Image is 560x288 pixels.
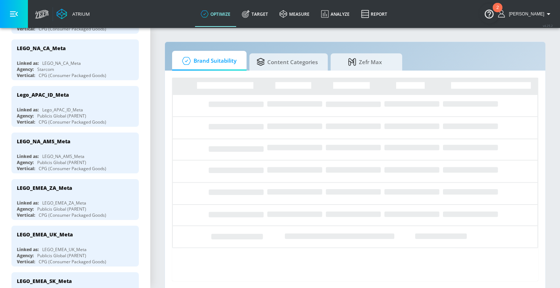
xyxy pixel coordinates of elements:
[17,119,35,125] div: Vertical:
[37,159,86,165] div: Publicis Global (PARENT)
[274,1,315,27] a: measure
[37,66,54,72] div: Starcom
[17,278,72,284] div: LEGO_EMEA_SK_Meta
[17,159,34,165] div: Agency:
[17,45,66,52] div: LEGO_NA_CA_Meta
[179,52,237,69] span: Brand Suitability
[11,133,139,173] div: LEGO_NA_AMS_MetaLinked as:LEGO_NA_AMS_MetaAgency:Publicis Global (PARENT)Vertical:CPG (Consumer P...
[17,253,34,259] div: Agency:
[42,107,83,113] div: Lego_APAC_ID_Meta
[543,24,553,28] span: v 4.25.2
[17,231,73,238] div: LEGO_EMEA_UK_Meta
[195,1,236,27] a: optimize
[42,200,86,206] div: LEGO_EMEA_ZA_Meta
[37,113,86,119] div: Publicis Global (PARENT)
[17,91,69,98] div: Lego_APAC_ID_Meta
[17,184,72,191] div: LEGO_EMEA_ZA_Meta
[17,246,39,253] div: Linked as:
[498,10,553,18] button: [PERSON_NAME]
[17,206,34,212] div: Agency:
[11,86,139,127] div: Lego_APAC_ID_MetaLinked as:Lego_APAC_ID_MetaAgency:Publicis Global (PARENT)Vertical:CPG (Consumer...
[17,200,39,206] div: Linked as:
[11,226,139,267] div: LEGO_EMEA_UK_MetaLinked as:LEGO_EMEA_UK_MetaAgency:Publicis Global (PARENT)Vertical:CPG (Consumer...
[506,11,544,16] span: login as: jen.breen@zefr.com
[57,9,90,19] a: Atrium
[39,212,106,218] div: CPG (Consumer Packaged Goods)
[496,8,499,17] div: 2
[11,39,139,80] div: LEGO_NA_CA_MetaLinked as:LEGO_NA_CA_MetaAgency:StarcomVertical:CPG (Consumer Packaged Goods)
[11,179,139,220] div: LEGO_EMEA_ZA_MetaLinked as:LEGO_EMEA_ZA_MetaAgency:Publicis Global (PARENT)Vertical:CPG (Consumer...
[39,119,106,125] div: CPG (Consumer Packaged Goods)
[17,60,39,66] div: Linked as:
[17,212,35,218] div: Vertical:
[39,165,106,172] div: CPG (Consumer Packaged Goods)
[42,246,87,253] div: LEGO_EMEA_UK_Meta
[17,66,34,72] div: Agency:
[479,4,499,24] button: Open Resource Center, 2 new notifications
[39,72,106,78] div: CPG (Consumer Packaged Goods)
[17,259,35,265] div: Vertical:
[17,113,34,119] div: Agency:
[315,1,355,27] a: Analyze
[236,1,274,27] a: Target
[42,153,84,159] div: LEGO_NA_AMS_Meta
[338,53,392,71] span: Zefr Max
[69,11,90,17] div: Atrium
[42,60,81,66] div: LEGO_NA_CA_Meta
[39,259,106,265] div: CPG (Consumer Packaged Goods)
[17,72,35,78] div: Vertical:
[257,53,318,71] span: Content Categories
[39,26,106,32] div: CPG (Consumer Packaged Goods)
[17,26,35,32] div: Vertical:
[355,1,393,27] a: Report
[17,165,35,172] div: Vertical:
[37,253,86,259] div: Publicis Global (PARENT)
[37,206,86,212] div: Publicis Global (PARENT)
[17,138,70,145] div: LEGO_NA_AMS_Meta
[17,153,39,159] div: Linked as:
[17,107,39,113] div: Linked as:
